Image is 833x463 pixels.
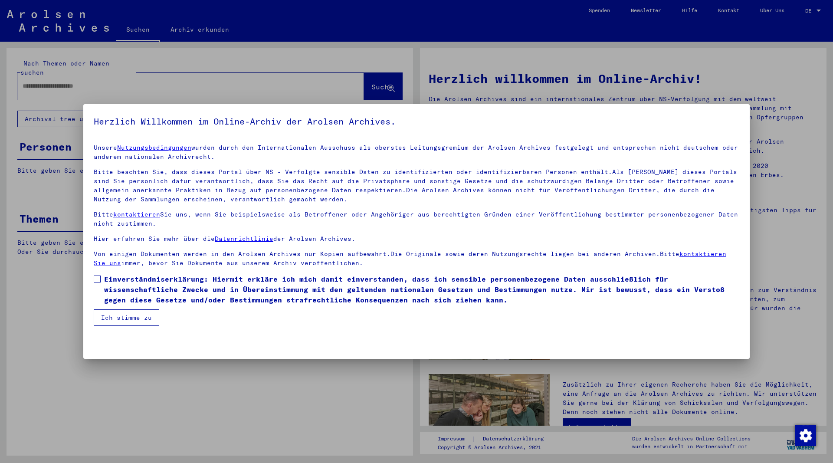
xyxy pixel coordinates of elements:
[215,235,273,243] a: Datenrichtlinie
[795,425,816,446] img: Zustimmung ändern
[117,144,191,151] a: Nutzungsbedingungen
[94,250,739,268] p: Von einigen Dokumenten werden in den Arolsen Archives nur Kopien aufbewahrt.Die Originale sowie d...
[94,143,739,161] p: Unsere wurden durch den Internationalen Ausschuss als oberstes Leitungsgremium der Arolsen Archiv...
[113,210,160,218] a: kontaktieren
[94,167,739,204] p: Bitte beachten Sie, dass dieses Portal über NS - Verfolgte sensible Daten zu identifizierten oder...
[94,234,739,243] p: Hier erfahren Sie mehr über die der Arolsen Archives.
[94,309,159,326] button: Ich stimme zu
[94,115,739,128] h5: Herzlich Willkommen im Online-Archiv der Arolsen Archives.
[94,210,739,228] p: Bitte Sie uns, wenn Sie beispielsweise als Betroffener oder Angehöriger aus berechtigten Gründen ...
[104,274,739,305] span: Einverständniserklärung: Hiermit erkläre ich mich damit einverstanden, dass ich sensible personen...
